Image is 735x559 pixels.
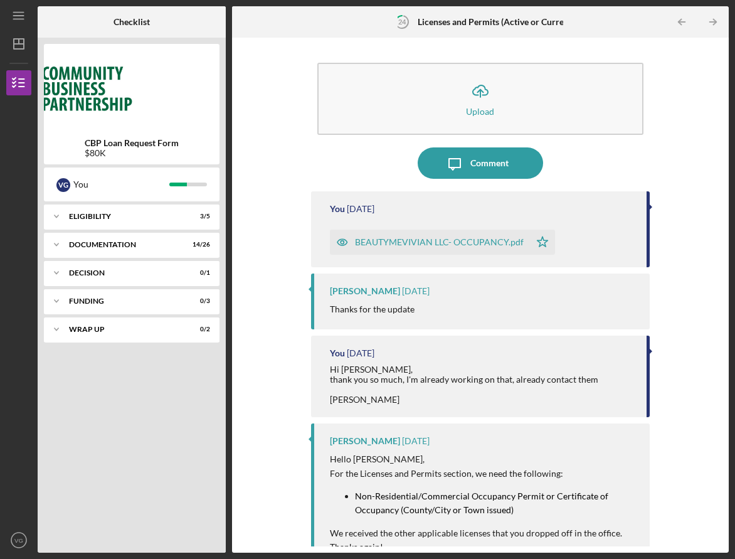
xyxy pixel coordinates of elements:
div: Comment [470,147,509,179]
button: BEAUTYMEVIVIAN LLC- OCCUPANCY.pdf [330,230,555,255]
div: BEAUTYMEVIVIAN LLC- OCCUPANCY.pdf [355,237,524,247]
mark: Non-Residential/Commercial Occupancy Permit or Certificate of Occupancy (County/City or Town issued) [355,491,610,515]
b: Checklist [114,17,150,27]
div: Funding [69,297,179,305]
div: Eligibility [69,213,179,220]
div: 0 / 1 [188,269,210,277]
div: [PERSON_NAME] [330,436,400,446]
div: You [330,348,345,358]
button: Upload [317,63,643,135]
b: Licenses and Permits (Active or Current) [418,17,574,27]
time: 2025-07-22 20:56 [347,348,374,358]
div: Documentation [69,241,179,248]
p: Thanks again! [330,540,637,554]
img: Product logo [44,50,219,125]
div: You [330,204,345,214]
p: Hello [PERSON_NAME], [330,452,637,466]
div: Wrap up [69,326,179,333]
time: 2025-07-24 19:59 [402,286,430,296]
p: We received the other applicable licenses that you dropped off in the office. [330,526,637,540]
time: 2025-08-18 20:13 [347,204,374,214]
div: $80K [85,148,179,158]
div: 0 / 3 [188,297,210,305]
div: You [73,174,169,195]
div: V G [56,178,70,192]
div: [PERSON_NAME] [330,286,400,296]
div: 0 / 2 [188,326,210,333]
p: Thanks for the update [330,302,415,316]
button: Comment [418,147,543,179]
div: Upload [466,107,494,116]
tspan: 24 [398,18,406,26]
div: Hi [PERSON_NAME], thank you so much, I'm already working on that, already contact them [PERSON_NAME] [330,365,598,405]
button: VG [6,528,31,553]
div: Decision [69,269,179,277]
div: 3 / 5 [188,213,210,220]
b: CBP Loan Request Form [85,138,179,148]
time: 2025-07-21 21:10 [402,436,430,446]
text: VG [14,537,23,544]
p: For the Licenses and Permits section, we need the following: [330,467,637,481]
div: 14 / 26 [188,241,210,248]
